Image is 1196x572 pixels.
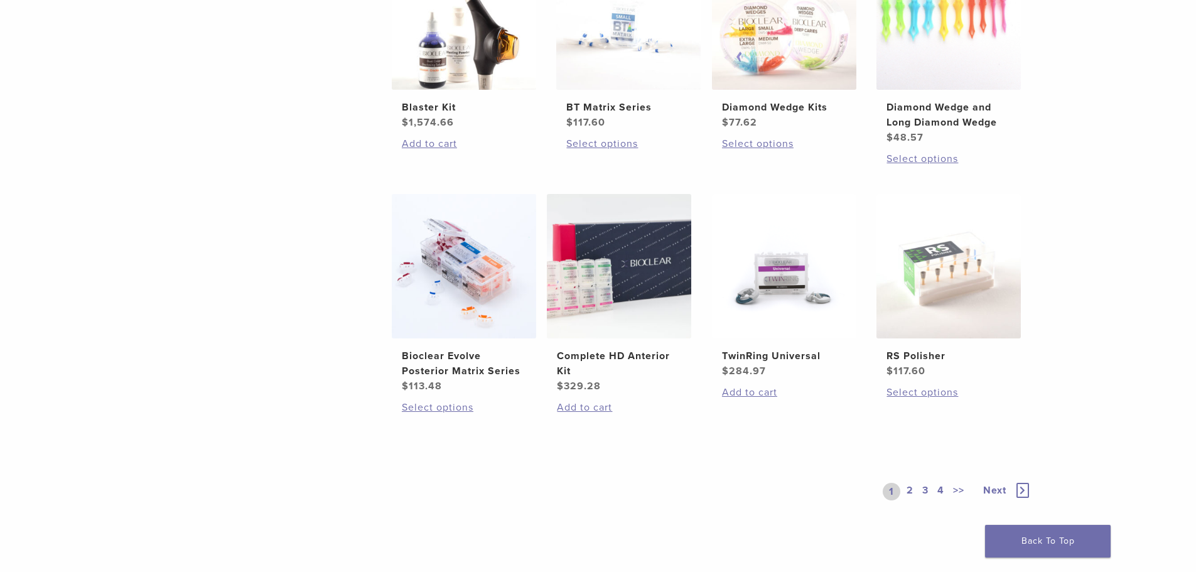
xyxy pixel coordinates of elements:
a: TwinRing UniversalTwinRing Universal $284.97 [711,194,858,379]
a: 4 [935,483,947,500]
bdi: 1,574.66 [402,116,454,129]
a: Select options for “Diamond Wedge and Long Diamond Wedge” [886,151,1011,166]
span: $ [722,116,729,129]
span: $ [886,365,893,377]
a: Add to cart: “Blaster Kit” [402,136,526,151]
a: Select options for “RS Polisher” [886,385,1011,400]
bdi: 77.62 [722,116,757,129]
span: $ [722,365,729,377]
h2: Diamond Wedge and Long Diamond Wedge [886,100,1011,130]
a: Bioclear Evolve Posterior Matrix SeriesBioclear Evolve Posterior Matrix Series $113.48 [391,194,537,394]
a: Select options for “Bioclear Evolve Posterior Matrix Series” [402,400,526,415]
img: RS Polisher [876,194,1021,338]
img: Bioclear Evolve Posterior Matrix Series [392,194,536,338]
a: >> [951,483,967,500]
a: 1 [883,483,900,500]
bdi: 117.60 [886,365,925,377]
span: $ [886,131,893,144]
a: RS PolisherRS Polisher $117.60 [876,194,1022,379]
span: $ [566,116,573,129]
h2: Complete HD Anterior Kit [557,348,681,379]
bdi: 48.57 [886,131,924,144]
h2: Bioclear Evolve Posterior Matrix Series [402,348,526,379]
a: Add to cart: “TwinRing Universal” [722,385,846,400]
a: Complete HD Anterior KitComplete HD Anterior Kit $329.28 [546,194,692,394]
bdi: 117.60 [566,116,605,129]
a: 3 [920,483,931,500]
img: Complete HD Anterior Kit [547,194,691,338]
a: Add to cart: “Complete HD Anterior Kit” [557,400,681,415]
h2: TwinRing Universal [722,348,846,364]
a: Select options for “Diamond Wedge Kits” [722,136,846,151]
span: Next [983,484,1006,497]
span: $ [402,116,409,129]
a: 2 [904,483,916,500]
h2: RS Polisher [886,348,1011,364]
h2: Blaster Kit [402,100,526,115]
bdi: 113.48 [402,380,442,392]
img: TwinRing Universal [712,194,856,338]
a: Back To Top [985,525,1111,558]
h2: Diamond Wedge Kits [722,100,846,115]
bdi: 329.28 [557,380,601,392]
h2: BT Matrix Series [566,100,691,115]
span: $ [557,380,564,392]
a: Select options for “BT Matrix Series” [566,136,691,151]
bdi: 284.97 [722,365,766,377]
span: $ [402,380,409,392]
